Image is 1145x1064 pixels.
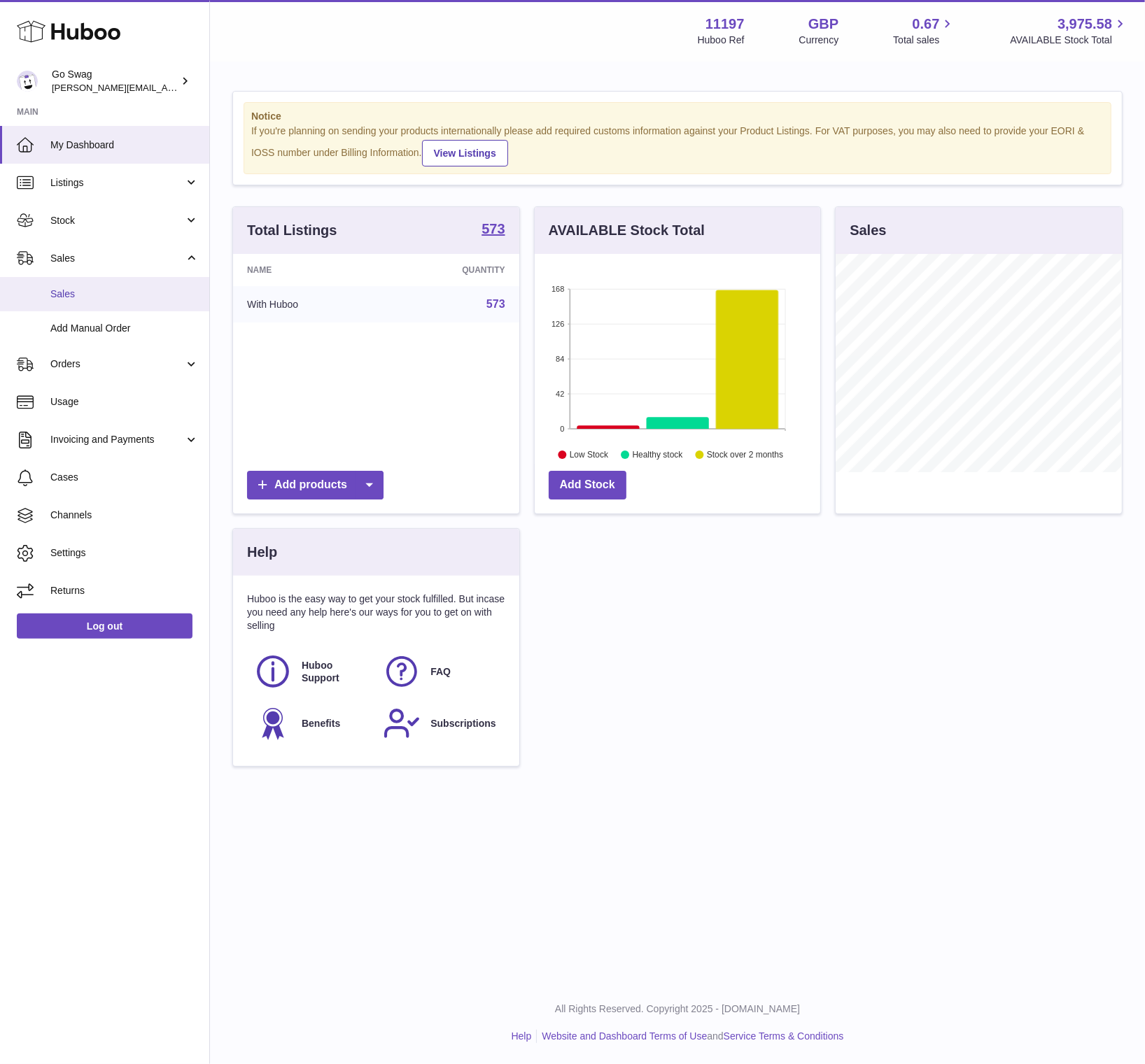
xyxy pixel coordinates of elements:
[50,509,199,522] span: Channels
[302,717,340,730] span: Benefits
[850,221,886,240] h3: Sales
[50,471,199,484] span: Cases
[384,254,519,286] th: Quantity
[233,286,384,322] td: With Huboo
[560,425,564,433] text: 0
[482,222,505,236] strong: 573
[50,322,199,335] span: Add Manual Order
[698,34,745,47] div: Huboo Ref
[913,15,940,34] span: 0.67
[893,15,955,47] a: 0.67 Total sales
[552,285,564,293] text: 168
[50,357,184,371] span: Orders
[430,717,496,730] span: Subscriptions
[233,254,384,286] th: Name
[799,34,839,47] div: Currency
[251,110,1104,123] strong: Notice
[808,15,838,34] strong: GBP
[50,288,199,301] span: Sales
[247,471,384,499] a: Add products
[50,584,199,597] span: Returns
[632,450,683,460] text: Healthy stock
[893,34,955,47] span: Total sales
[570,450,609,460] text: Low Stock
[549,221,705,240] h3: AVAILABLE Stock Total
[512,1030,532,1042] a: Help
[50,214,184,227] span: Stock
[383,653,498,690] a: FAQ
[221,1002,1134,1016] p: All Rights Reserved. Copyright 2025 - [DOMAIN_NAME]
[482,222,505,239] a: 573
[486,298,505,310] a: 573
[52,68,178,94] div: Go Swag
[1058,15,1112,34] span: 3,975.58
[254,704,369,742] a: Benefits
[50,176,184,190] span: Listings
[50,433,184,446] span: Invoicing and Payments
[17,613,192,639] a: Log out
[50,395,199,409] span: Usage
[422,140,508,166] a: View Listings
[50,139,199,152] span: My Dashboard
[50,252,184,265] span: Sales
[556,390,564,398] text: 42
[52,82,281,93] span: [PERSON_NAME][EMAIL_ADDRESS][DOMAIN_NAME]
[430,665,451,679] span: FAQ
[549,471,626,499] a: Add Stock
[537,1030,843,1043] li: and
[1010,34,1128,47] span: AVAILABLE Stock Total
[17,71,38,92] img: leigh@goswag.com
[705,15,745,34] strong: 11197
[302,659,367,686] span: Huboo Support
[556,355,564,363] text: 84
[724,1030,844,1042] a: Service Terms & Conditions
[247,221,337,240] h3: Total Listings
[707,450,783,460] text: Stock over 2 months
[383,704,498,742] a: Subscriptions
[247,543,277,562] h3: Help
[1010,15,1128,47] a: 3,975.58 AVAILABLE Stock Total
[251,125,1104,166] div: If you're planning on sending your products internationally please add required customs informati...
[254,653,369,690] a: Huboo Support
[247,593,505,632] p: Huboo is the easy way to get your stock fulfilled. But incase you need any help here's our ways f...
[542,1030,707,1042] a: Website and Dashboard Terms of Use
[552,320,564,328] text: 126
[50,546,199,560] span: Settings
